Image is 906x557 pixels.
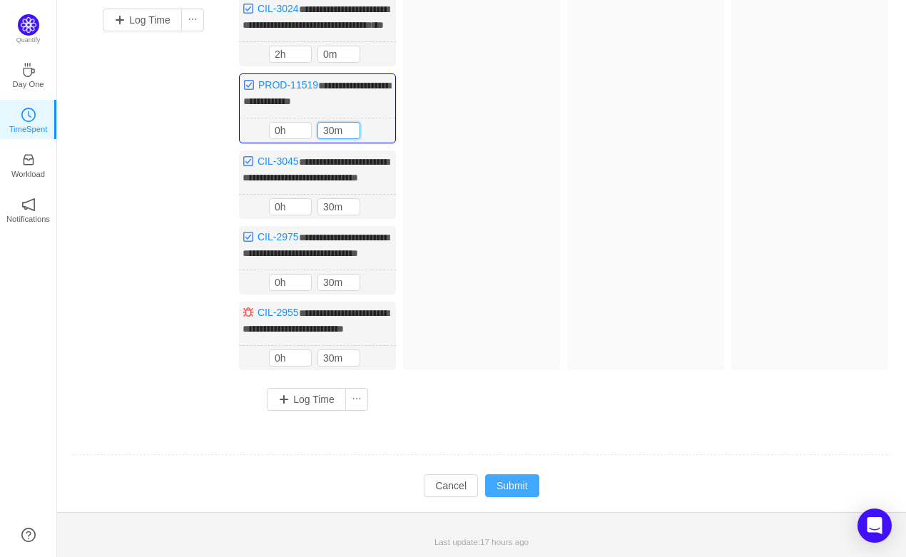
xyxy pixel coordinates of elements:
[258,155,299,167] a: CIL-3045
[16,36,41,46] p: Quantify
[21,108,36,122] i: icon: clock-circle
[267,388,346,411] button: Log Time
[12,78,44,91] p: Day One
[258,79,318,91] a: PROD-11519
[18,14,39,36] img: Quantify
[11,168,45,180] p: Workload
[243,307,254,318] img: 10303
[9,123,48,136] p: TimeSpent
[345,388,368,411] button: icon: ellipsis
[243,3,254,14] img: 10318
[103,9,182,31] button: Log Time
[21,202,36,216] a: icon: notificationNotifications
[258,231,299,242] a: CIL-2975
[21,63,36,77] i: icon: coffee
[21,153,36,167] i: icon: inbox
[258,3,299,14] a: CIL-3024
[21,112,36,126] a: icon: clock-circleTimeSpent
[434,537,529,546] span: Last update:
[424,474,478,497] button: Cancel
[21,198,36,212] i: icon: notification
[243,231,254,242] img: 10318
[21,528,36,542] a: icon: question-circle
[6,213,50,225] p: Notifications
[181,9,204,31] button: icon: ellipsis
[480,537,529,546] span: 17 hours ago
[485,474,539,497] button: Submit
[258,307,299,318] a: CIL-2955
[857,509,892,543] div: Open Intercom Messenger
[21,157,36,171] a: icon: inboxWorkload
[243,79,255,91] img: 10318
[243,155,254,167] img: 10318
[21,67,36,81] a: icon: coffeeDay One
